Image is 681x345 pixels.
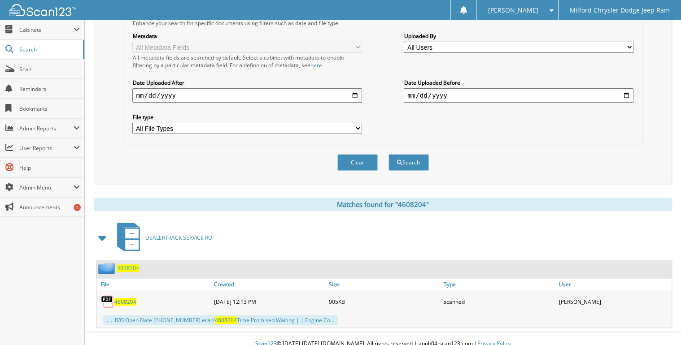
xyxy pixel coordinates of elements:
a: Type [441,278,556,290]
span: Announcements [19,203,80,211]
label: File type [132,113,362,121]
input: start [132,88,362,103]
a: DEALERTRACK SERVICE RO [112,220,212,255]
span: Help [19,164,80,172]
a: Created [211,278,326,290]
div: [DATE] 12:13 PM [211,293,326,310]
img: folder2.png [98,263,117,274]
button: Search [389,154,429,171]
img: scan123-logo-white.svg [9,4,76,16]
span: Search [19,46,79,53]
div: 1 [74,204,81,211]
div: Matches found for "4608204" [94,198,672,211]
input: end [404,88,633,103]
div: scanned [441,293,556,310]
span: Admin Menu [19,184,74,191]
span: Milford Chrysler Dodge Jeep Ram [570,8,670,13]
div: Enhance your search for specific documents using filters such as date and file type. [128,19,637,27]
span: Bookmarks [19,105,80,112]
span: Scan [19,65,80,73]
a: Size [327,278,441,290]
img: PDF.png [101,295,114,308]
span: DEALERTRACK SERVICE RO [145,234,212,241]
span: 4608204 [215,316,237,324]
button: Clear [337,154,378,171]
span: Cabinets [19,26,74,34]
label: Uploaded By [404,32,633,40]
span: Admin Reports [19,125,74,132]
a: 4608204 [114,298,136,306]
div: All metadata fields are searched by default. Select a cabinet with metadata to enable filtering b... [132,54,362,69]
div: [PERSON_NAME] [557,293,672,310]
a: 4608204 [117,264,139,272]
a: User [557,278,672,290]
label: Date Uploaded Before [404,79,633,86]
div: ..... R/O Open Date [PHONE_NUMBER] eran! Time Promised Waiting | | Engine Co... [103,315,338,325]
a: File [96,278,211,290]
span: Reminders [19,85,80,93]
div: 905KB [327,293,441,310]
label: Metadata [132,32,362,40]
label: Date Uploaded After [132,79,362,86]
span: User Reports [19,144,74,152]
span: [PERSON_NAME] [488,8,538,13]
a: here [310,61,322,69]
